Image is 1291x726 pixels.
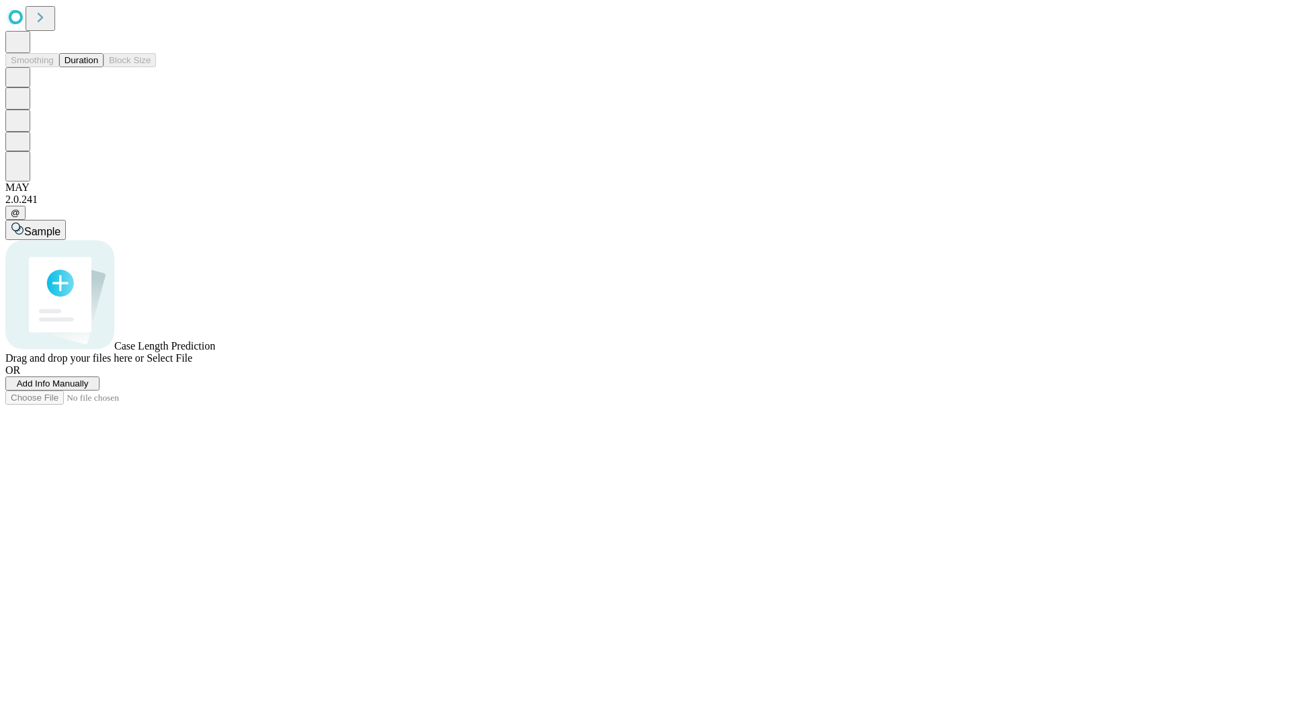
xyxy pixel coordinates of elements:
[17,378,89,389] span: Add Info Manually
[5,182,1286,194] div: MAY
[11,208,20,218] span: @
[24,226,61,237] span: Sample
[5,194,1286,206] div: 2.0.241
[5,53,59,67] button: Smoothing
[59,53,104,67] button: Duration
[104,53,156,67] button: Block Size
[5,376,100,391] button: Add Info Manually
[5,206,26,220] button: @
[5,364,20,376] span: OR
[5,220,66,240] button: Sample
[147,352,192,364] span: Select File
[5,352,144,364] span: Drag and drop your files here or
[114,340,215,352] span: Case Length Prediction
